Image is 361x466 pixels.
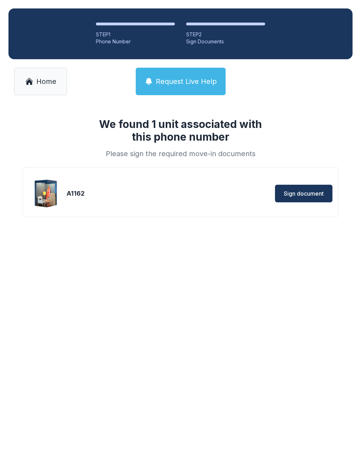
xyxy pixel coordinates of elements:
div: Sign Documents [186,38,265,45]
div: A1162 [67,189,206,198]
span: Sign document [284,189,324,198]
h1: We found 1 unit associated with this phone number [90,118,271,143]
div: Phone Number [96,38,175,45]
span: Home [36,76,56,86]
div: Please sign the required move-in documents [90,149,271,159]
div: STEP 1 [96,31,175,38]
span: Request Live Help [156,76,217,86]
div: STEP 2 [186,31,265,38]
